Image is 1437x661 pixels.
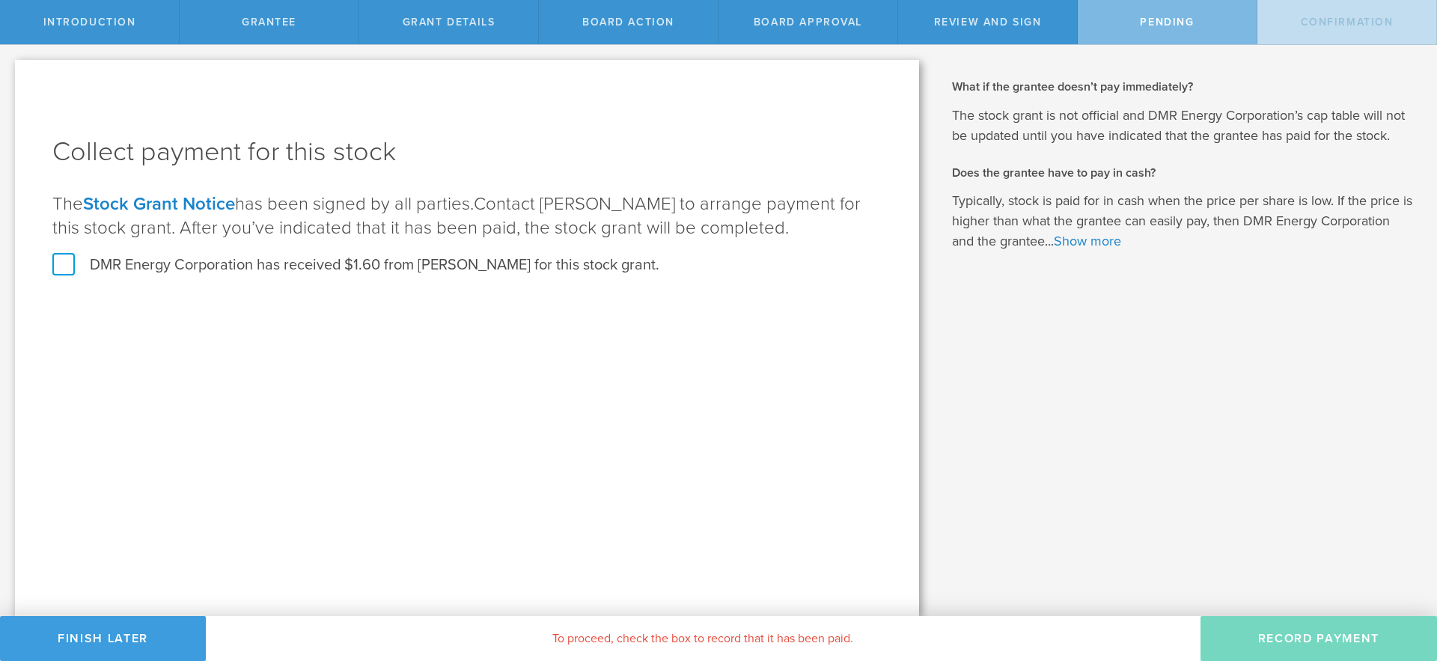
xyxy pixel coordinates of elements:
[754,16,862,28] span: Board Approval
[952,79,1415,95] h2: What if the grantee doesn’t pay immediately?
[952,165,1415,181] h2: Does the grantee have to pay in cash?
[582,16,674,28] span: Board Action
[552,631,853,646] span: To proceed, check the box to record that it has been paid.
[52,255,659,275] label: DMR Energy Corporation has received $1.60 from [PERSON_NAME] for this stock grant.
[1054,233,1121,249] a: Show more
[403,16,495,28] span: Grant Details
[43,16,136,28] span: Introduction
[83,193,235,215] a: Stock Grant Notice
[952,191,1415,252] p: Typically, stock is paid for in cash when the price per share is low. If the price is higher than...
[52,192,882,240] p: The has been signed by all parties.
[242,16,296,28] span: Grantee
[952,106,1415,146] p: The stock grant is not official and DMR Energy Corporation’s cap table will not be updated until ...
[1301,16,1394,28] span: Confirmation
[1200,616,1437,661] button: Record Payment
[1140,16,1194,28] span: Pending
[934,16,1042,28] span: Review and Sign
[52,134,882,170] h1: Collect payment for this stock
